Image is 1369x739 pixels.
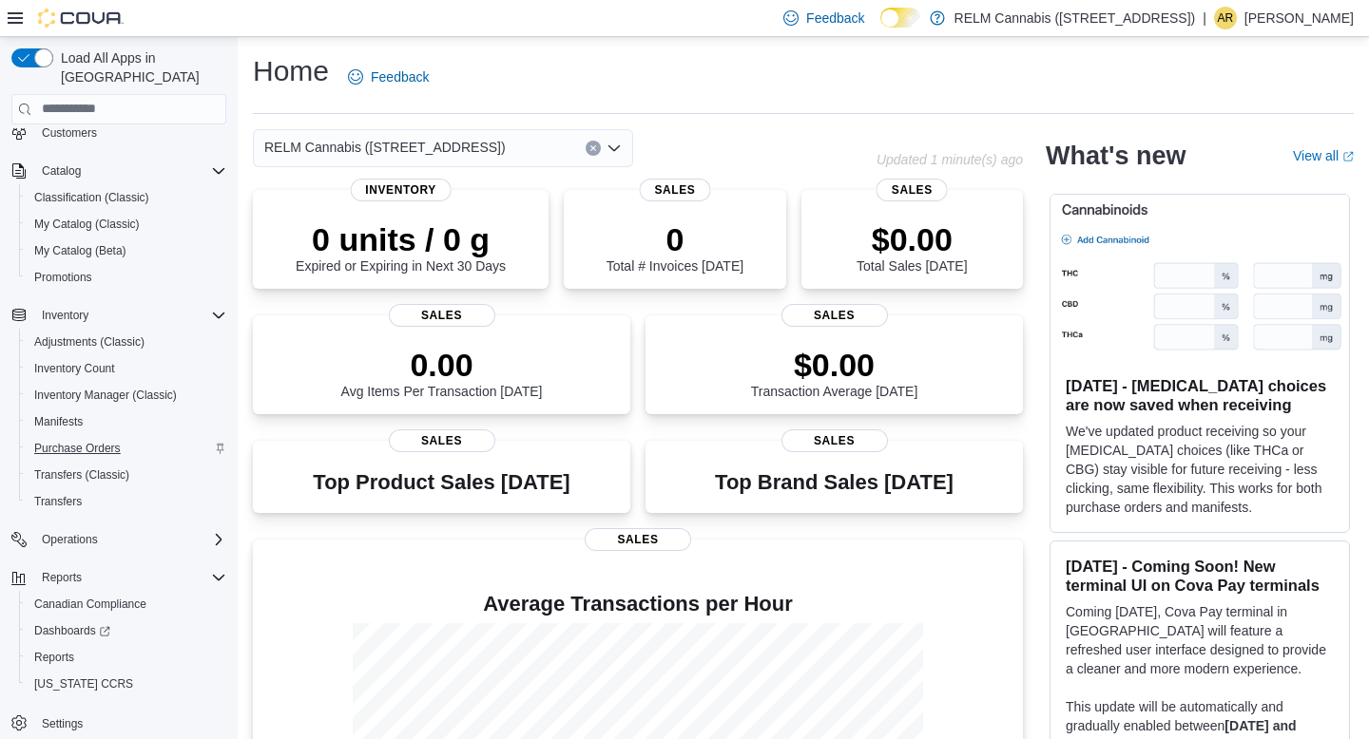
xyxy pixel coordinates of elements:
[4,709,234,736] button: Settings
[4,564,234,591] button: Reports
[389,304,495,327] span: Sales
[607,141,622,156] button: Open list of options
[53,48,226,86] span: Load All Apps in [GEOGRAPHIC_DATA]
[1066,376,1334,414] h3: [DATE] - [MEDICAL_DATA] choices are now saved when receiving
[639,179,710,201] span: Sales
[19,382,234,408] button: Inventory Manager (Classic)
[253,52,329,90] h1: Home
[880,8,920,28] input: Dark Mode
[586,141,601,156] button: Clear input
[27,384,226,407] span: Inventory Manager (Classic)
[34,566,89,589] button: Reports
[27,619,226,642] span: Dashboards
[34,160,226,182] span: Catalog
[34,334,145,350] span: Adjustments (Classic)
[34,243,126,258] span: My Catalog (Beta)
[954,7,1196,29] p: RELM Cannabis ([STREET_ADDRESS])
[607,220,743,274] div: Total # Invoices [DATE]
[34,711,226,734] span: Settings
[34,623,110,638] span: Dashboards
[34,361,115,376] span: Inventory Count
[880,28,881,28] span: Dark Mode
[1293,148,1354,163] a: View allExternal link
[27,673,141,695] a: [US_STATE] CCRS
[34,597,146,612] span: Canadian Compliance
[806,9,864,28] span: Feedback
[27,410,226,433] span: Manifests
[42,716,83,731] span: Settings
[34,122,105,144] a: Customers
[1214,7,1237,29] div: Alysha Robinson
[1046,141,1186,171] h2: What's new
[877,179,948,201] span: Sales
[27,593,226,616] span: Canadian Compliance
[857,220,967,258] p: $0.00
[27,213,147,236] a: My Catalog (Classic)
[34,494,82,509] span: Transfers
[34,650,74,665] span: Reports
[19,591,234,617] button: Canadian Compliance
[27,331,152,353] a: Adjustments (Classic)
[34,712,90,735] a: Settings
[371,67,429,86] span: Feedback
[27,266,100,289] a: Promotions
[268,593,1008,616] h4: Average Transactions per Hour
[1244,7,1354,29] p: [PERSON_NAME]
[389,429,495,452] span: Sales
[27,266,226,289] span: Promotions
[34,270,92,285] span: Promotions
[34,160,88,182] button: Catalog
[27,357,226,380] span: Inventory Count
[19,184,234,211] button: Classification (Classic)
[19,264,234,291] button: Promotions
[34,676,133,692] span: [US_STATE] CCRS
[585,528,691,551] span: Sales
[1342,151,1354,162] svg: External link
[27,239,226,262] span: My Catalog (Beta)
[42,570,82,585] span: Reports
[715,471,954,494] h3: Top Brand Sales [DATE]
[1066,557,1334,595] h3: [DATE] - Coming Soon! New terminal UI on Cova Pay terminals
[27,646,82,669] a: Reports
[34,121,226,144] span: Customers
[19,329,234,355] button: Adjustments (Classic)
[1203,7,1206,29] p: |
[34,467,129,483] span: Transfers (Classic)
[27,490,89,513] a: Transfers
[19,408,234,435] button: Manifests
[19,644,234,671] button: Reports
[4,119,234,146] button: Customers
[34,566,226,589] span: Reports
[42,308,88,323] span: Inventory
[264,136,506,159] span: RELM Cannabis ([STREET_ADDRESS])
[857,220,967,274] div: Total Sales [DATE]
[27,186,226,209] span: Classification (Classic)
[27,410,90,433] a: Manifests
[341,346,543,399] div: Avg Items Per Transaction [DATE]
[751,346,918,384] p: $0.00
[781,304,888,327] span: Sales
[4,526,234,553] button: Operations
[27,186,157,209] a: Classification (Classic)
[751,346,918,399] div: Transaction Average [DATE]
[19,671,234,697] button: [US_STATE] CCRS
[340,58,436,96] a: Feedback
[34,190,149,205] span: Classification (Classic)
[27,357,123,380] a: Inventory Count
[42,125,97,141] span: Customers
[34,388,177,403] span: Inventory Manager (Classic)
[27,673,226,695] span: Washington CCRS
[1066,422,1334,517] p: We've updated product receiving so your [MEDICAL_DATA] choices (like THCa or CBG) stay visible fo...
[19,488,234,515] button: Transfers
[350,179,452,201] span: Inventory
[27,437,226,460] span: Purchase Orders
[27,490,226,513] span: Transfers
[34,304,226,327] span: Inventory
[27,619,118,642] a: Dashboards
[27,437,128,460] a: Purchase Orders
[19,355,234,382] button: Inventory Count
[27,464,226,486] span: Transfers (Classic)
[38,9,124,28] img: Cova
[19,617,234,644] a: Dashboards
[34,217,140,232] span: My Catalog (Classic)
